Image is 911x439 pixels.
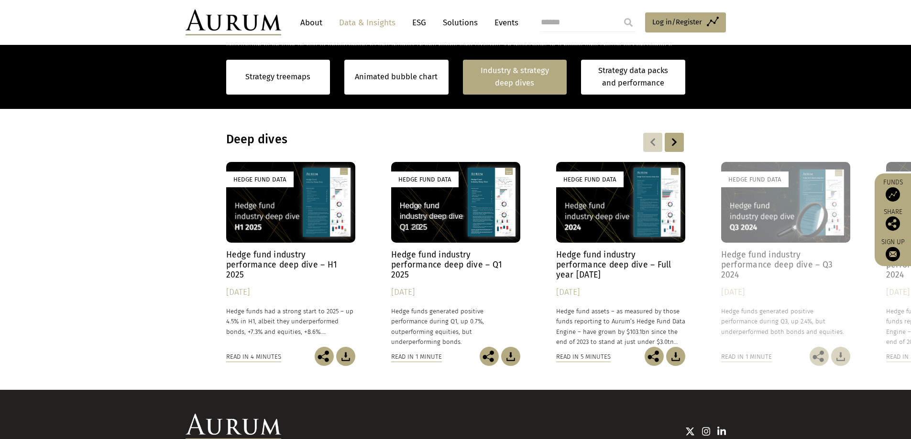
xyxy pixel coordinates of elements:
p: Hedge fund assets – as measured by those funds reporting to Aurum’s Hedge Fund Data Engine – have... [556,306,685,347]
a: ESG [407,14,431,32]
h4: Hedge fund industry performance deep dive – Full year [DATE] [556,250,685,280]
div: Share [879,209,906,231]
span: Log in/Register [652,16,702,28]
img: Download Article [666,347,685,366]
div: [DATE] [721,286,850,299]
a: Hedge Fund Data Hedge fund industry performance deep dive – H1 2025 [DATE] Hedge funds had a stro... [226,162,355,347]
h4: Hedge fund industry performance deep dive – Q1 2025 [391,250,520,280]
a: Industry & strategy deep dives [463,60,567,95]
p: Hedge funds had a strong start to 2025 – up 4.5% in H1, albeit they underperformed bonds, +7.3% a... [226,306,355,336]
img: Share this post [645,347,664,366]
div: Read in 4 minutes [226,352,281,362]
a: Log in/Register [645,12,726,32]
img: Access Funds [886,187,900,202]
a: Hedge Fund Data Hedge fund industry performance deep dive – Full year [DATE] [DATE] Hedge fund as... [556,162,685,347]
a: Sign up [879,238,906,261]
img: Share this post [315,347,334,366]
h4: Hedge fund industry performance deep dive – H1 2025 [226,250,355,280]
div: Hedge Fund Data [721,171,789,187]
a: Hedge Fund Data Hedge fund industry performance deep dive – Q1 2025 [DATE] Hedge funds generated ... [391,162,520,347]
div: Hedge Fund Data [226,171,294,187]
img: Twitter icon [685,427,695,436]
img: Download Article [501,347,520,366]
div: Hedge Fund Data [556,171,624,187]
a: Funds [879,178,906,202]
div: Read in 5 minutes [556,352,611,362]
a: Solutions [438,14,483,32]
img: Share this post [810,347,829,366]
a: Animated bubble chart [355,71,438,83]
p: Hedge funds generated positive performance during Q1, up 0.7%, outperforming equities, but underp... [391,306,520,347]
h3: Deep dives [226,132,562,147]
a: Events [490,14,518,32]
a: About [296,14,327,32]
img: Instagram icon [702,427,711,436]
img: Linkedin icon [717,427,726,436]
img: Sign up to our newsletter [886,247,900,261]
a: Data & Insights [334,14,400,32]
div: [DATE] [391,286,520,299]
h4: Hedge fund industry performance deep dive – Q3 2024 [721,250,850,280]
a: Strategy treemaps [245,71,310,83]
div: [DATE] [226,286,355,299]
a: Strategy data packs and performance [581,60,685,95]
img: Share this post [480,347,499,366]
input: Submit [619,13,638,32]
img: Aurum [186,10,281,35]
img: Download Article [336,347,355,366]
div: Read in 1 minute [391,352,442,362]
img: Share this post [886,216,900,231]
div: [DATE] [556,286,685,299]
div: Read in 1 minute [721,352,772,362]
p: Hedge funds generated positive performance during Q3, up 2.4%, but underperformed both bonds and ... [721,306,850,336]
div: Hedge Fund Data [391,171,459,187]
img: Download Article [831,347,850,366]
